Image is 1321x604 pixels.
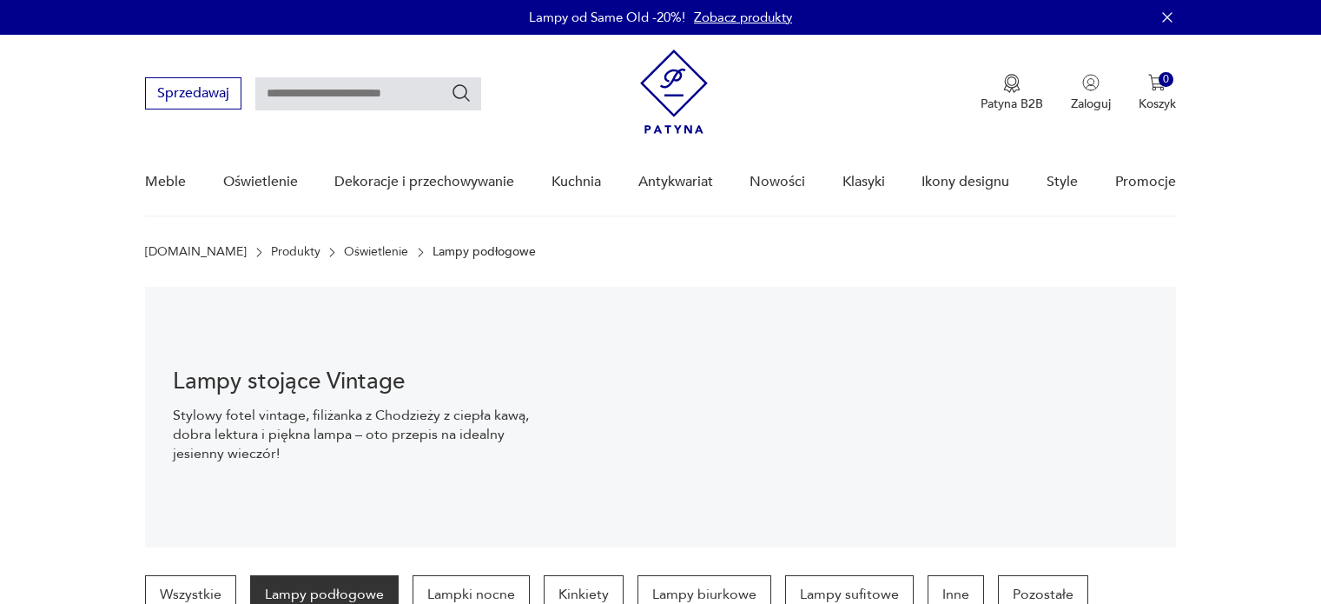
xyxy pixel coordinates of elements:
button: Zaloguj [1071,74,1111,112]
a: Dekoracje i przechowywanie [334,149,514,216]
a: Klasyki [842,149,885,216]
a: Ikona medaluPatyna B2B [981,74,1043,112]
a: Meble [145,149,186,216]
button: 0Koszyk [1139,74,1176,112]
button: Sprzedawaj [145,77,241,110]
button: Szukaj [451,83,472,103]
a: Produkty [271,245,320,259]
h1: Lampy stojące Vintage [173,371,530,392]
a: Kuchnia [552,149,601,216]
a: Zobacz produkty [694,9,792,26]
img: Ikonka użytkownika [1082,74,1100,91]
a: [DOMAIN_NAME] [145,245,247,259]
img: Ikona medalu [1003,74,1020,93]
button: Patyna B2B [981,74,1043,112]
a: Style [1047,149,1078,216]
p: Patyna B2B [981,96,1043,112]
img: 10e6338538aad63f941a4120ddb6aaec.jpg [558,287,1176,548]
p: Lampy podłogowe [433,245,536,259]
p: Lampy od Same Old -20%! [529,9,685,26]
a: Antykwariat [638,149,713,216]
div: 0 [1159,72,1173,87]
a: Promocje [1115,149,1176,216]
p: Stylowy fotel vintage, filiżanka z Chodzieży z ciepła kawą, dobra lektura i piękna lampa – oto pr... [173,406,530,463]
img: Ikona koszyka [1148,74,1166,91]
a: Oświetlenie [223,149,298,216]
a: Ikony designu [921,149,1009,216]
a: Nowości [750,149,805,216]
p: Zaloguj [1071,96,1111,112]
img: Patyna - sklep z meblami i dekoracjami vintage [640,50,708,134]
a: Sprzedawaj [145,89,241,101]
p: Koszyk [1139,96,1176,112]
a: Oświetlenie [344,245,408,259]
